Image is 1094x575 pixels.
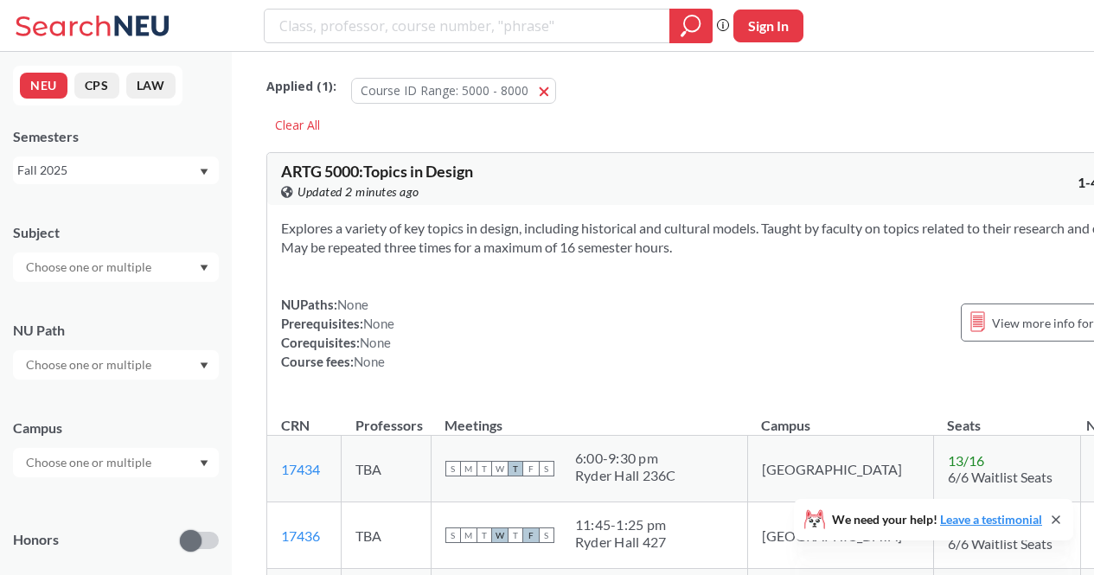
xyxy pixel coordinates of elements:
[13,418,219,438] div: Campus
[281,162,473,181] span: ARTG 5000 : Topics in Design
[523,461,539,476] span: F
[948,535,1052,552] span: 6/6 Waitlist Seats
[477,461,492,476] span: T
[17,452,163,473] input: Choose one or multiple
[431,399,747,436] th: Meetings
[575,467,676,484] div: Ryder Hall 236C
[832,514,1042,526] span: We need your help!
[74,73,119,99] button: CPS
[445,461,461,476] span: S
[747,399,933,436] th: Campus
[126,73,176,99] button: LAW
[933,399,1080,436] th: Seats
[342,436,432,502] td: TBA
[13,530,59,550] p: Honors
[445,527,461,543] span: S
[342,399,432,436] th: Professors
[13,127,219,146] div: Semesters
[354,354,385,369] span: None
[508,527,523,543] span: T
[363,316,394,331] span: None
[477,527,492,543] span: T
[747,502,933,569] td: [GEOGRAPHIC_DATA]
[492,461,508,476] span: W
[17,257,163,278] input: Choose one or multiple
[17,161,198,180] div: Fall 2025
[681,14,701,38] svg: magnifying glass
[297,182,419,201] span: Updated 2 minutes ago
[13,321,219,340] div: NU Path
[13,252,219,282] div: Dropdown arrow
[281,295,394,371] div: NUPaths: Prerequisites: Corequisites: Course fees:
[281,416,310,435] div: CRN
[281,527,320,544] a: 17436
[13,157,219,184] div: Fall 2025Dropdown arrow
[342,502,432,569] td: TBA
[669,9,713,43] div: magnifying glass
[13,350,219,380] div: Dropdown arrow
[200,362,208,369] svg: Dropdown arrow
[266,77,336,96] span: Applied ( 1 ):
[575,533,667,551] div: Ryder Hall 427
[492,527,508,543] span: W
[351,78,556,104] button: Course ID Range: 5000 - 8000
[17,355,163,375] input: Choose one or multiple
[575,516,667,533] div: 11:45 - 1:25 pm
[13,448,219,477] div: Dropdown arrow
[733,10,803,42] button: Sign In
[281,461,320,477] a: 17434
[200,265,208,272] svg: Dropdown arrow
[523,527,539,543] span: F
[13,223,219,242] div: Subject
[461,527,477,543] span: M
[539,461,554,476] span: S
[337,297,368,312] span: None
[361,82,528,99] span: Course ID Range: 5000 - 8000
[266,112,329,138] div: Clear All
[360,335,391,350] span: None
[948,452,984,469] span: 13 / 16
[940,512,1042,527] a: Leave a testimonial
[539,527,554,543] span: S
[200,460,208,467] svg: Dropdown arrow
[747,436,933,502] td: [GEOGRAPHIC_DATA]
[200,169,208,176] svg: Dropdown arrow
[508,461,523,476] span: T
[278,11,657,41] input: Class, professor, course number, "phrase"
[948,469,1052,485] span: 6/6 Waitlist Seats
[461,461,477,476] span: M
[20,73,67,99] button: NEU
[575,450,676,467] div: 6:00 - 9:30 pm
